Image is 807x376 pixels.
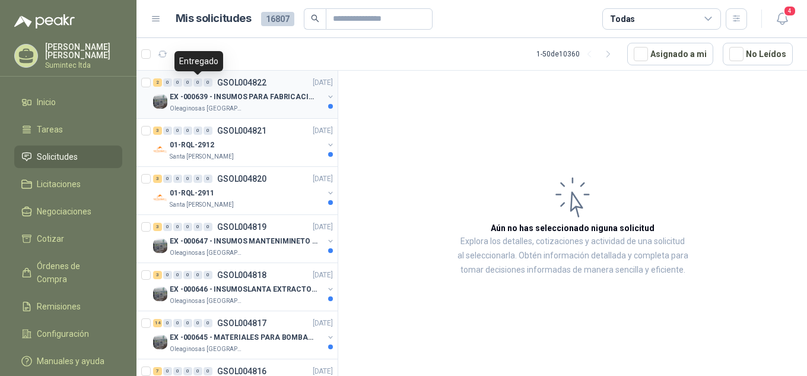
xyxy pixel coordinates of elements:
div: 0 [193,175,202,183]
p: GSOL004821 [217,127,266,135]
div: 0 [183,367,192,375]
div: 0 [163,271,172,279]
div: 0 [183,127,192,135]
a: Tareas [14,118,122,141]
div: 0 [163,127,172,135]
div: 0 [163,223,172,231]
span: search [311,14,319,23]
div: 0 [204,271,212,279]
div: 0 [173,78,182,87]
div: 0 [204,78,212,87]
p: Santa [PERSON_NAME] [170,200,234,210]
span: Inicio [37,96,56,109]
div: 0 [204,127,212,135]
a: Órdenes de Compra [14,255,122,290]
h1: Mis solicitudes [176,10,252,27]
img: Logo peakr [14,14,75,29]
p: Explora los detalles, cotizaciones y actividad de una solicitud al seleccionarla. Obtén informaci... [457,235,688,277]
a: Licitaciones [14,173,122,195]
p: Oleaginosas [GEOGRAPHIC_DATA][PERSON_NAME] [170,248,244,258]
p: [DATE] [313,270,333,281]
img: Company Logo [153,94,167,109]
p: GSOL004819 [217,223,266,231]
div: 0 [183,271,192,279]
a: Inicio [14,91,122,113]
p: EX -000647 - INSUMOS MANTENIMINETO MECANICO [170,236,317,247]
a: 3 0 0 0 0 0 GSOL004821[DATE] Company Logo01-RQL-2912Santa [PERSON_NAME] [153,124,335,162]
div: 7 [153,367,162,375]
div: 0 [163,78,172,87]
div: 0 [193,271,202,279]
a: Manuales y ayuda [14,350,122,372]
span: 16807 [261,12,294,26]
span: Órdenes de Compra [37,260,111,286]
div: 0 [163,367,172,375]
a: 3 0 0 0 0 0 GSOL004818[DATE] Company LogoEX -000646 - INSUMOSLANTA EXTRACTORAOleaginosas [GEOGRAP... [153,268,335,306]
div: 2 [153,78,162,87]
p: [DATE] [313,173,333,185]
p: 01-RQL-2911 [170,188,214,199]
h3: Aún no has seleccionado niguna solicitud [491,222,655,235]
span: Remisiones [37,300,81,313]
p: EX -000646 - INSUMOSLANTA EXTRACTORA [170,284,317,295]
img: Company Logo [153,191,167,205]
div: 0 [163,175,172,183]
p: Sumintec ltda [45,62,122,69]
p: [DATE] [313,222,333,233]
div: Todas [610,12,635,26]
span: Licitaciones [37,178,81,191]
span: Manuales y ayuda [37,355,104,368]
p: [DATE] [313,318,333,329]
div: 0 [183,319,192,327]
div: 3 [153,223,162,231]
div: 0 [183,78,192,87]
span: 4 [783,5,796,17]
a: Remisiones [14,295,122,318]
p: GSOL004818 [217,271,266,279]
a: Cotizar [14,228,122,250]
span: Solicitudes [37,150,78,163]
div: 0 [183,175,192,183]
p: GSOL004817 [217,319,266,327]
div: 1 - 50 de 10360 [536,45,618,64]
span: Tareas [37,123,63,136]
a: 14 0 0 0 0 0 GSOL004817[DATE] Company LogoEX -000645 - MATERIALES PARA BOMBAS STANDBY PLANTAOleag... [153,316,335,354]
a: Solicitudes [14,146,122,168]
p: Oleaginosas [GEOGRAPHIC_DATA][PERSON_NAME] [170,345,244,354]
div: 0 [163,319,172,327]
p: 01-RQL-2912 [170,140,214,151]
p: GSOL004822 [217,78,266,87]
p: EX -000639 - INSUMOS PARA FABRICACION DE MALLA TAM [170,91,317,103]
p: GSOL004816 [217,367,266,375]
p: GSOL004820 [217,175,266,183]
p: EX -000645 - MATERIALES PARA BOMBAS STANDBY PLANTA [170,332,317,343]
div: 0 [193,319,202,327]
p: Santa [PERSON_NAME] [170,152,234,162]
div: 0 [204,175,212,183]
img: Company Logo [153,335,167,349]
img: Company Logo [153,239,167,253]
div: 0 [204,319,212,327]
a: 3 0 0 0 0 0 GSOL004819[DATE] Company LogoEX -000647 - INSUMOS MANTENIMINETO MECANICOOleaginosas [... [153,220,335,258]
img: Company Logo [153,287,167,301]
p: Oleaginosas [GEOGRAPHIC_DATA][PERSON_NAME] [170,296,244,306]
img: Company Logo [153,143,167,157]
div: 0 [193,78,202,87]
p: [DATE] [313,77,333,89]
div: 0 [183,223,192,231]
a: Configuración [14,323,122,345]
div: 0 [193,127,202,135]
span: Negociaciones [37,205,91,218]
div: 0 [173,367,182,375]
div: 3 [153,175,162,183]
div: 0 [173,319,182,327]
p: [DATE] [313,125,333,137]
div: 0 [173,271,182,279]
button: Asignado a mi [627,43,713,65]
button: No Leídos [723,43,793,65]
a: 3 0 0 0 0 0 GSOL004820[DATE] Company Logo01-RQL-2911Santa [PERSON_NAME] [153,172,335,210]
p: Oleaginosas [GEOGRAPHIC_DATA][PERSON_NAME] [170,104,244,113]
span: Cotizar [37,232,64,245]
div: 0 [173,223,182,231]
div: 0 [204,223,212,231]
